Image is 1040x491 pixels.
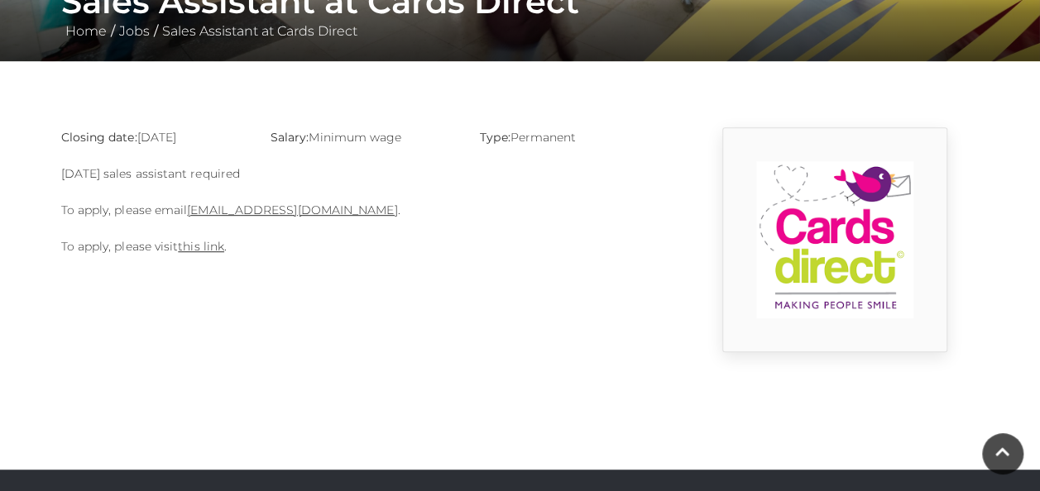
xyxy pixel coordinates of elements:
[480,130,510,145] strong: Type:
[61,236,665,256] p: To apply, please visit .
[271,127,455,147] p: Minimum wage
[178,239,224,254] a: this link
[61,200,665,220] p: To apply, please email .
[271,130,309,145] strong: Salary:
[480,127,664,147] p: Permanent
[61,164,665,184] p: [DATE] sales assistant required
[61,23,111,39] a: Home
[115,23,154,39] a: Jobs
[61,130,137,145] strong: Closing date:
[756,161,913,318] img: 9_1554819914_l1cI.png
[158,23,362,39] a: Sales Assistant at Cards Direct
[187,203,397,217] a: [EMAIL_ADDRESS][DOMAIN_NAME]
[61,127,246,147] p: [DATE]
